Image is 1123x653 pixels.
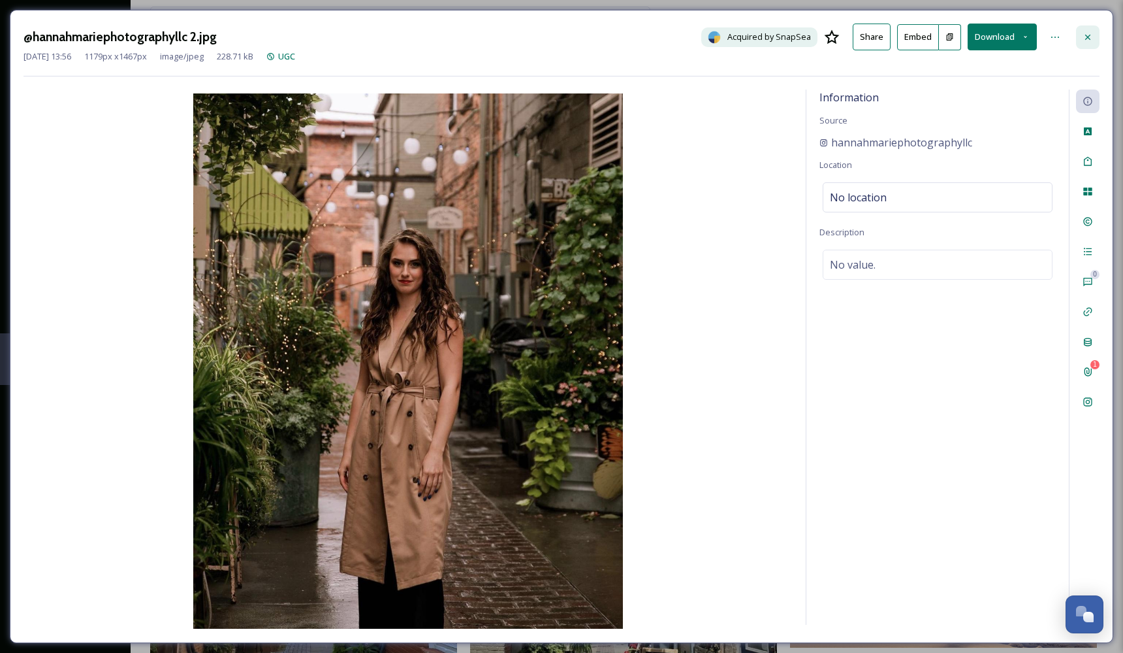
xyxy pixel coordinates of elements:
img: %40hannahmariephotographyllc%202.jpg [24,93,793,629]
button: Download [968,24,1037,50]
a: hannahmariephotographyllc [819,135,972,150]
span: [DATE] 13:56 [24,50,71,63]
div: 0 [1090,270,1099,279]
img: snapsea-logo.png [708,31,721,44]
span: Source [819,114,847,126]
span: Location [819,159,852,171]
span: 1179 px x 1467 px [84,50,147,63]
span: No value. [830,257,876,273]
button: Embed [897,24,939,50]
div: 1 [1090,360,1099,369]
h3: @hannahmariephotographyllc 2.jpg [24,27,217,46]
span: Information [819,90,879,105]
span: 228.71 kB [217,50,253,63]
span: No location [830,190,887,205]
button: Open Chat [1066,595,1103,633]
span: hannahmariephotographyllc [831,135,972,150]
span: image/jpeg [160,50,204,63]
span: Acquired by SnapSea [727,31,811,43]
span: Description [819,226,864,238]
span: UGC [278,50,295,62]
button: Share [853,24,891,50]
